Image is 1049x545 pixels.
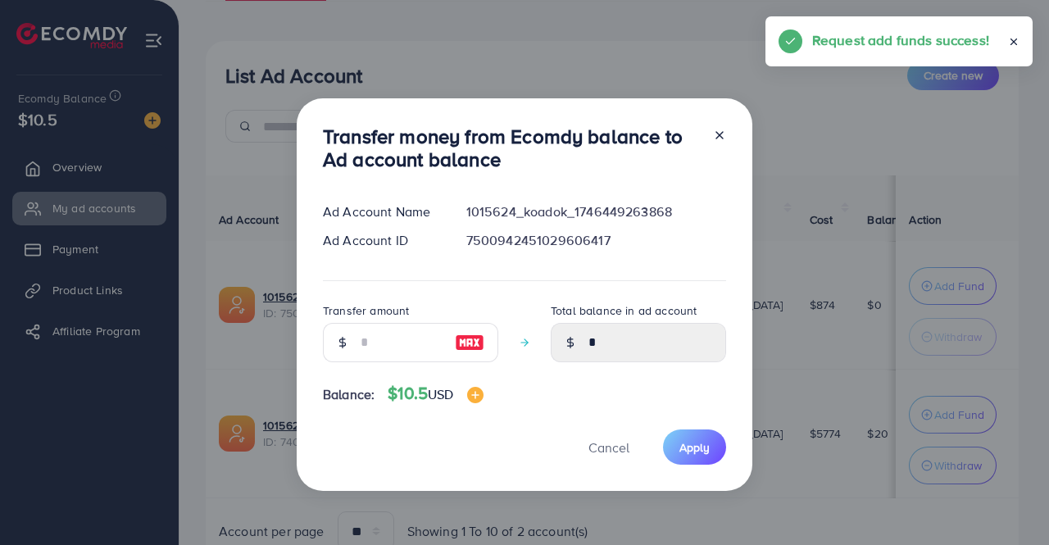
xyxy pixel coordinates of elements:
[323,125,700,172] h3: Transfer money from Ecomdy balance to Ad account balance
[679,439,710,456] span: Apply
[588,438,629,456] span: Cancel
[453,231,739,250] div: 7500942451029606417
[388,384,483,404] h4: $10.5
[568,429,650,465] button: Cancel
[428,385,453,403] span: USD
[467,387,484,403] img: image
[551,302,697,319] label: Total balance in ad account
[453,202,739,221] div: 1015624_koadok_1746449263868
[455,333,484,352] img: image
[979,471,1037,533] iframe: Chat
[812,30,989,51] h5: Request add funds success!
[310,231,453,250] div: Ad Account ID
[323,385,375,404] span: Balance:
[310,202,453,221] div: Ad Account Name
[323,302,409,319] label: Transfer amount
[663,429,726,465] button: Apply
